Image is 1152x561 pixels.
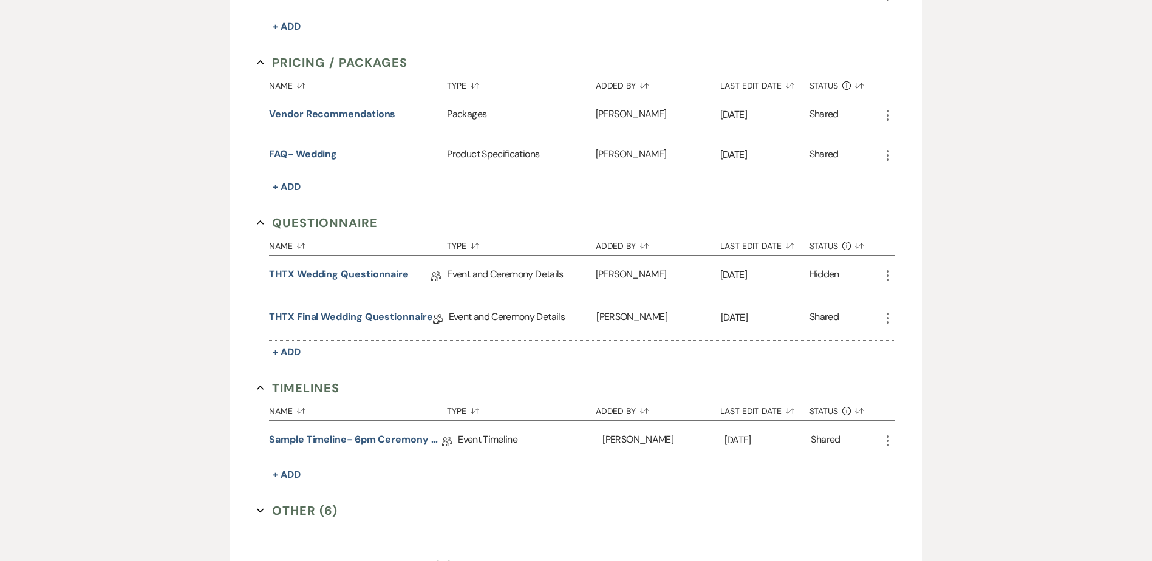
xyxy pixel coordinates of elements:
[257,53,407,72] button: Pricing / Packages
[596,397,720,420] button: Added By
[273,468,301,481] span: + Add
[269,267,409,286] a: THTX Wedding Questionnaire
[447,232,595,255] button: Type
[809,72,881,95] button: Status
[809,267,839,286] div: Hidden
[269,147,337,161] button: FAQ- Wedding
[449,298,597,340] div: Event and Ceremony Details
[269,310,432,328] a: THTX Final Wedding Questionnaire
[269,107,395,121] button: Vendor Recommendations
[257,501,338,520] button: Other (6)
[720,397,809,420] button: Last Edit Date
[809,242,839,250] span: Status
[720,267,809,283] p: [DATE]
[809,397,881,420] button: Status
[447,397,595,420] button: Type
[447,95,595,135] div: Packages
[269,232,447,255] button: Name
[269,397,447,420] button: Name
[809,147,839,163] div: Shared
[809,407,839,415] span: Status
[257,379,339,397] button: Timelines
[596,298,721,340] div: [PERSON_NAME]
[809,107,839,123] div: Shared
[273,180,301,193] span: + Add
[269,432,442,451] a: Sample Timeline- 6pm Ceremony Start Time
[257,214,378,232] button: Questionnaire
[447,72,595,95] button: Type
[602,421,724,463] div: [PERSON_NAME]
[720,107,809,123] p: [DATE]
[720,72,809,95] button: Last Edit Date
[596,232,720,255] button: Added By
[273,345,301,358] span: + Add
[447,256,595,297] div: Event and Ceremony Details
[809,310,839,328] div: Shared
[447,135,595,175] div: Product Specifications
[596,256,720,297] div: [PERSON_NAME]
[273,20,301,33] span: + Add
[721,310,809,325] p: [DATE]
[596,95,720,135] div: [PERSON_NAME]
[724,432,811,448] p: [DATE]
[596,72,720,95] button: Added By
[809,81,839,90] span: Status
[809,232,881,255] button: Status
[596,135,720,175] div: [PERSON_NAME]
[269,178,304,195] button: + Add
[458,421,602,463] div: Event Timeline
[269,72,447,95] button: Name
[269,466,304,483] button: + Add
[269,344,304,361] button: + Add
[720,232,809,255] button: Last Edit Date
[811,432,840,451] div: Shared
[269,18,304,35] button: + Add
[720,147,809,163] p: [DATE]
